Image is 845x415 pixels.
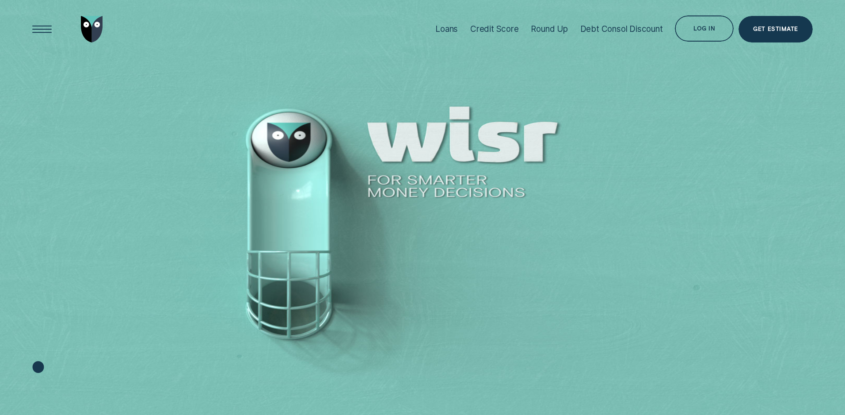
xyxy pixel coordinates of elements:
[531,24,568,34] div: Round Up
[81,16,103,42] img: Wisr
[29,16,55,42] button: Open Menu
[435,24,458,34] div: Loans
[738,16,813,42] a: Get Estimate
[580,24,663,34] div: Debt Consol Discount
[675,15,734,42] button: Log in
[470,24,519,34] div: Credit Score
